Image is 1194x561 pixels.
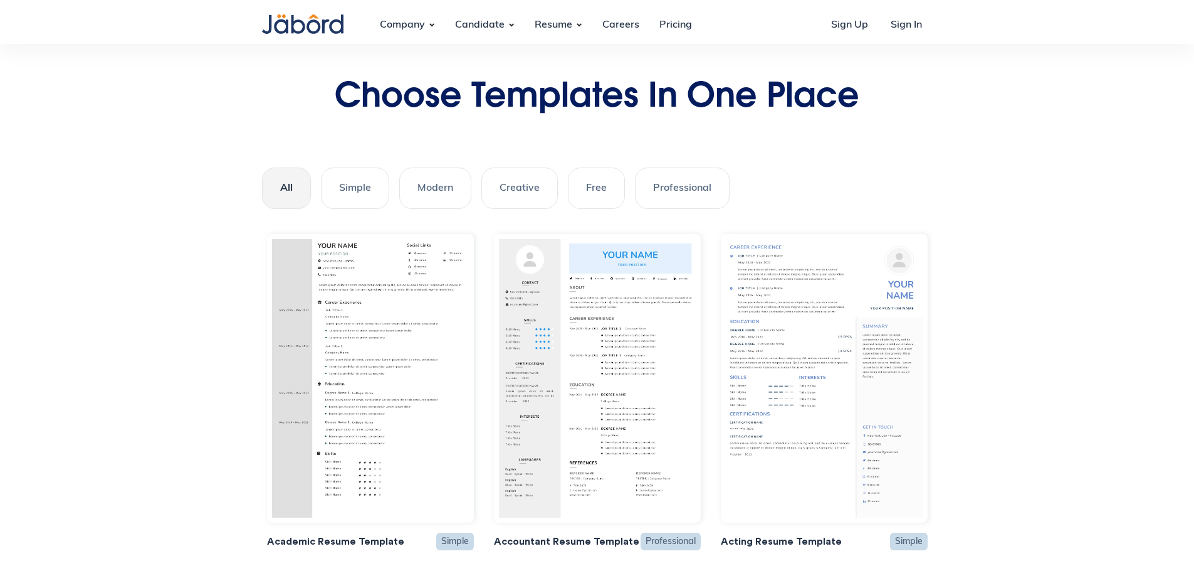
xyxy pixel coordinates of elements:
a: Professional [641,533,701,550]
div: Simple [339,181,371,196]
a: Sign In [881,8,932,42]
div: All [280,181,293,196]
h1: Choose Templates In One Place [262,80,933,117]
a: Careers [592,8,649,42]
div: Company [370,8,435,42]
div: Professional [653,181,711,196]
a: Simple [890,533,928,550]
div: Resume [525,8,582,42]
div: Simple [895,538,923,547]
div: Creative [500,181,540,196]
div: Candidate [445,8,515,42]
div: Modern [417,181,453,196]
a: Acting Resume Template [721,537,842,547]
img: Acting Resume Template [726,239,923,518]
a: Simple [436,533,474,550]
a: Pricing [649,8,702,42]
a: Academic Resume Template [267,537,404,547]
img: Jabord [262,14,343,34]
div: Professional [646,538,696,547]
a: Sign Up [821,8,878,42]
a: Accountant Resume Template [494,537,639,547]
img: Accountant Resume Template [499,239,696,518]
img: Academic Resume Template [272,239,469,518]
div: Free [586,181,607,196]
div: Simple [441,538,469,547]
